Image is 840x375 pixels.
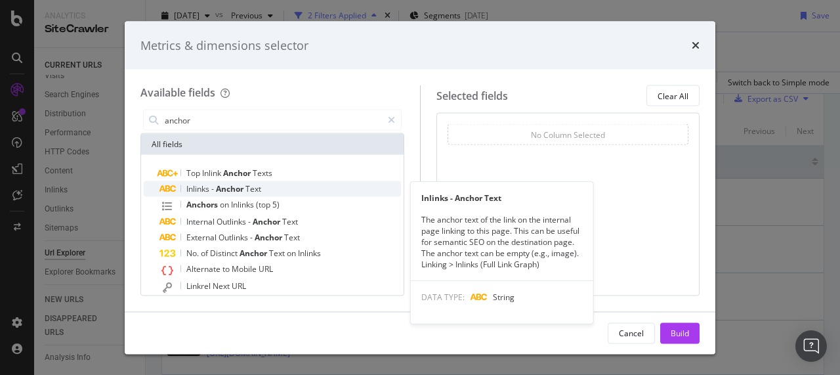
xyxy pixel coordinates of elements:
[272,199,280,210] span: 5)
[282,216,298,227] span: Text
[210,248,240,259] span: Distinct
[223,167,253,179] span: Anchor
[201,248,210,259] span: of
[186,263,222,275] span: Alternate
[211,183,216,194] span: -
[140,85,215,100] div: Available fields
[250,232,255,243] span: -
[163,110,382,130] input: Search by field name
[660,322,700,343] button: Build
[232,280,246,292] span: URL
[213,280,232,292] span: Next
[608,322,655,343] button: Cancel
[259,263,273,275] span: URL
[255,232,284,243] span: Anchor
[186,232,219,243] span: External
[217,216,248,227] span: Outlinks
[186,199,220,210] span: Anchors
[284,232,300,243] span: Text
[646,85,700,106] button: Clear All
[658,90,688,101] div: Clear All
[186,216,217,227] span: Internal
[141,134,404,155] div: All fields
[421,292,465,303] span: DATA TYPE:
[240,248,269,259] span: Anchor
[619,327,644,338] div: Cancel
[216,183,245,194] span: Anchor
[186,248,201,259] span: No.
[219,232,250,243] span: Outlinks
[186,280,213,292] span: Linkrel
[531,129,605,140] div: No Column Selected
[298,248,321,259] span: Inlinks
[245,183,261,194] span: Text
[692,37,700,54] div: times
[287,248,298,259] span: on
[248,216,253,227] span: -
[256,199,272,210] span: (top
[795,330,827,362] div: Open Intercom Messenger
[493,292,514,303] span: String
[269,248,287,259] span: Text
[220,199,231,210] span: on
[411,192,593,203] div: Inlinks - Anchor Text
[232,263,259,275] span: Mobile
[125,21,715,354] div: modal
[436,88,508,103] div: Selected fields
[186,167,202,179] span: Top
[186,183,211,194] span: Inlinks
[202,167,223,179] span: Inlink
[411,213,593,270] div: The anchor text of the link on the internal page linking to this page. This can be useful for sem...
[140,37,308,54] div: Metrics & dimensions selector
[671,327,689,338] div: Build
[253,216,282,227] span: Anchor
[253,167,272,179] span: Texts
[222,263,232,275] span: to
[231,199,256,210] span: Inlinks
